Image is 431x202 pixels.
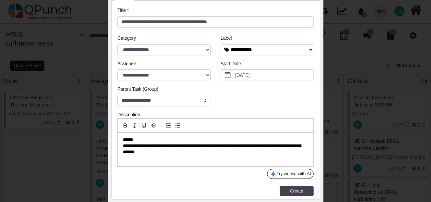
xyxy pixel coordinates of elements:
[290,188,303,193] span: Create
[225,72,231,78] svg: calendar
[234,70,314,81] label: [DATE]
[270,171,277,178] img: google-gemini-icon.8b74464.png
[280,186,314,196] button: Create
[117,60,210,69] legend: Assignee
[117,111,314,118] div: Description
[221,60,314,69] legend: Start Date
[117,86,210,95] legend: Parent Task (Group)
[221,70,234,81] button: calendar
[117,35,210,44] legend: Category
[267,169,314,179] button: Try writing with AI
[221,35,314,44] legend: Label
[117,7,129,14] label: Title *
